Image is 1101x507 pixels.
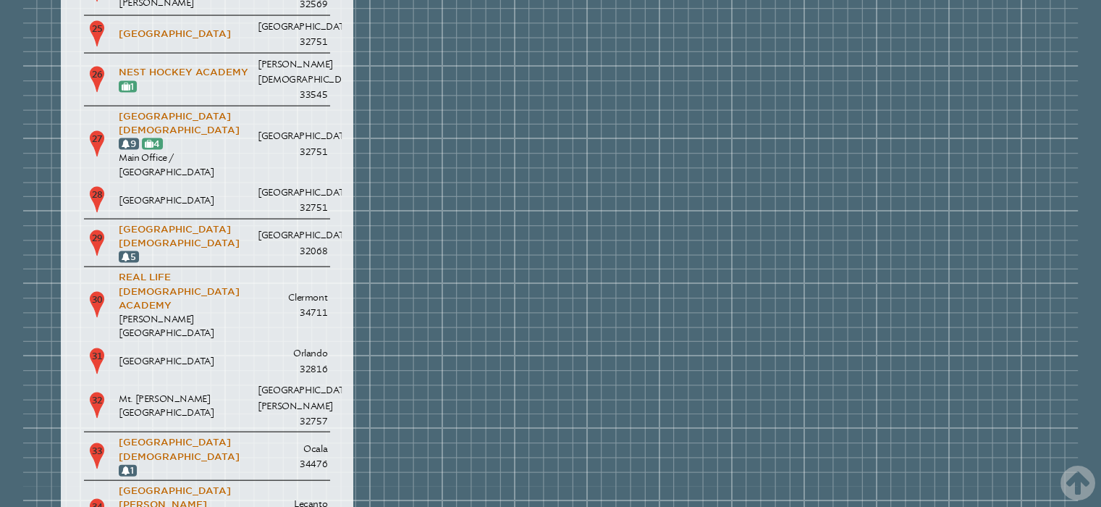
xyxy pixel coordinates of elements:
p: [GEOGRAPHIC_DATA] 32068 [258,227,327,259]
p: [GEOGRAPHIC_DATA] 32751 [258,19,327,50]
a: Real Life [DEMOGRAPHIC_DATA] Academy [119,272,240,310]
p: 29 [87,229,107,258]
a: [GEOGRAPHIC_DATA][DEMOGRAPHIC_DATA] [119,437,240,461]
a: 4 [145,138,160,149]
p: Mt. [PERSON_NAME][GEOGRAPHIC_DATA] [119,392,252,419]
p: 30 [87,290,107,319]
a: Nest Hockey Academy [119,67,248,77]
a: [GEOGRAPHIC_DATA][DEMOGRAPHIC_DATA] [119,111,240,135]
p: 32 [87,391,107,420]
p: [GEOGRAPHIC_DATA][PERSON_NAME] 32757 [258,382,327,429]
p: Clermont 34711 [258,290,327,321]
p: 26 [87,65,107,94]
p: [GEOGRAPHIC_DATA] [119,354,252,368]
a: 5 [122,251,136,262]
p: [GEOGRAPHIC_DATA] [119,193,252,207]
a: [GEOGRAPHIC_DATA] [119,28,231,39]
p: [GEOGRAPHIC_DATA] 32751 [258,128,327,159]
a: 1 [122,81,134,92]
p: Orlando 32816 [258,345,327,377]
p: [GEOGRAPHIC_DATA] 32751 [258,185,327,216]
a: 1 [122,465,134,476]
p: Main Office / [GEOGRAPHIC_DATA] [119,151,252,178]
a: 9 [122,138,136,149]
p: 28 [87,185,107,214]
p: [PERSON_NAME][GEOGRAPHIC_DATA] [119,312,252,340]
p: 25 [87,20,107,49]
p: 31 [87,347,107,376]
p: Ocala 34476 [258,441,327,472]
a: [GEOGRAPHIC_DATA][DEMOGRAPHIC_DATA] [119,224,240,248]
p: [PERSON_NAME][DEMOGRAPHIC_DATA] 33545 [258,56,327,103]
p: 33 [87,442,107,471]
p: 27 [87,130,107,159]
